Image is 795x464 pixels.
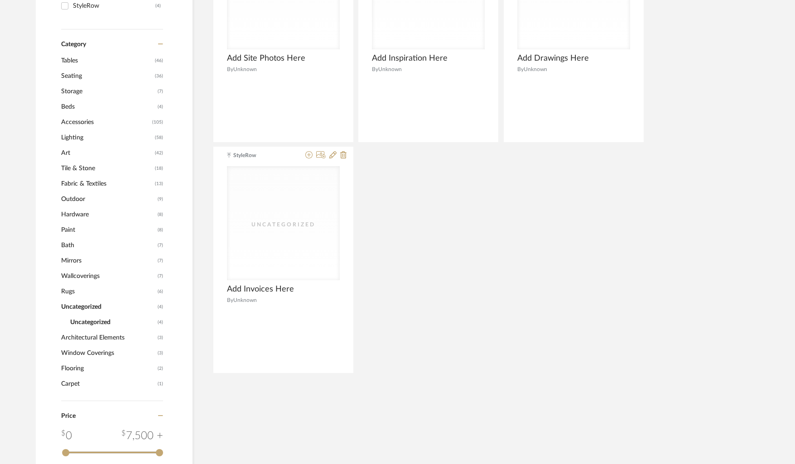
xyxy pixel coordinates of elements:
[61,238,155,253] span: Bath
[61,53,153,68] span: Tables
[61,222,155,238] span: Paint
[155,130,163,145] span: (58)
[61,161,153,176] span: Tile & Stone
[61,130,153,145] span: Lighting
[155,69,163,83] span: (36)
[61,191,155,207] span: Outdoor
[227,284,294,294] span: Add Invoices Here
[70,315,155,330] span: Uncategorized
[517,53,589,63] span: Add Drawings Here
[378,67,402,72] span: Unknown
[158,284,163,299] span: (6)
[155,161,163,176] span: (18)
[61,145,153,161] span: Art
[61,330,155,345] span: Architectural Elements
[233,151,290,159] span: StyleRow
[158,84,163,99] span: (7)
[227,297,233,303] span: By
[158,361,163,376] span: (2)
[61,428,72,444] div: 0
[155,146,163,160] span: (42)
[372,53,448,63] span: Add Inspiration Here
[158,223,163,237] span: (8)
[155,53,163,68] span: (46)
[61,376,155,392] span: Carpet
[517,67,524,72] span: By
[227,67,233,72] span: By
[152,115,163,129] span: (105)
[238,220,328,229] div: Uncategorized
[158,192,163,206] span: (9)
[61,68,153,84] span: Seating
[61,345,155,361] span: Window Coverings
[158,254,163,268] span: (7)
[61,253,155,268] span: Mirrors
[233,297,257,303] span: Unknown
[61,284,155,299] span: Rugs
[61,361,155,376] span: Flooring
[61,99,155,115] span: Beds
[61,115,150,130] span: Accessories
[158,330,163,345] span: (3)
[158,377,163,391] span: (1)
[61,41,86,48] span: Category
[158,207,163,222] span: (8)
[61,268,155,284] span: Wallcoverings
[372,67,378,72] span: By
[158,100,163,114] span: (4)
[158,346,163,360] span: (3)
[61,207,155,222] span: Hardware
[158,300,163,314] span: (4)
[524,67,547,72] span: Unknown
[61,176,153,191] span: Fabric & Textiles
[155,177,163,191] span: (13)
[61,84,155,99] span: Storage
[61,413,76,419] span: Price
[233,67,257,72] span: Unknown
[227,53,305,63] span: Add Site Photos Here
[61,299,155,315] span: Uncategorized
[158,238,163,253] span: (7)
[158,269,163,283] span: (7)
[121,428,163,444] div: 7,500 +
[158,315,163,330] span: (4)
